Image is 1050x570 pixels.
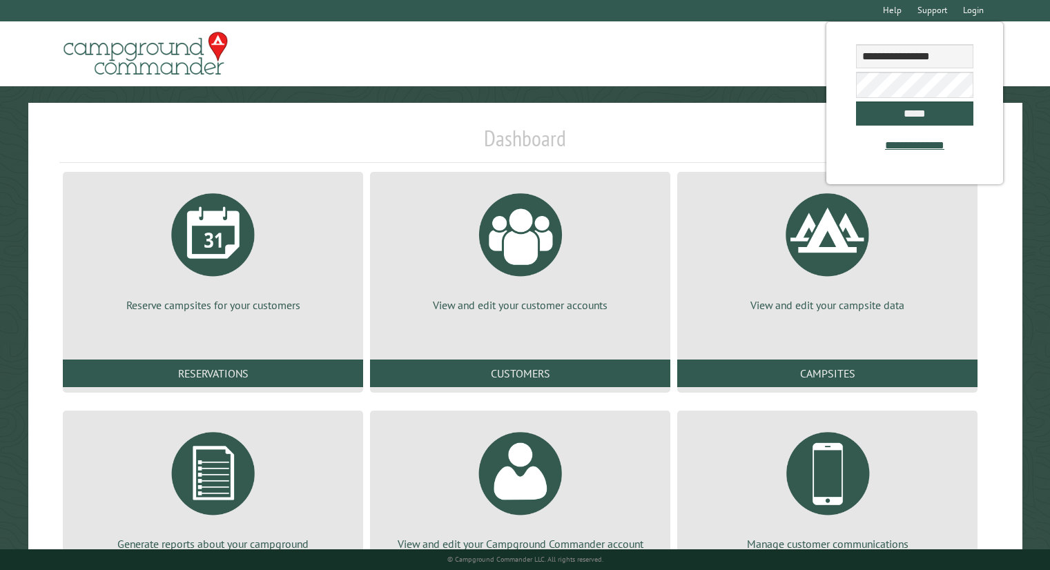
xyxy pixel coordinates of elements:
[59,27,232,81] img: Campground Commander
[677,360,978,387] a: Campsites
[694,183,961,313] a: View and edit your campsite data
[694,422,961,551] a: Manage customer communications
[79,183,347,313] a: Reserve campsites for your customers
[59,125,991,163] h1: Dashboard
[447,555,603,564] small: © Campground Commander LLC. All rights reserved.
[79,536,347,551] p: Generate reports about your campground
[694,536,961,551] p: Manage customer communications
[370,360,670,387] a: Customers
[387,422,654,551] a: View and edit your Campground Commander account
[79,422,347,551] a: Generate reports about your campground
[63,360,363,387] a: Reservations
[387,183,654,313] a: View and edit your customer accounts
[694,297,961,313] p: View and edit your campsite data
[387,297,654,313] p: View and edit your customer accounts
[387,536,654,551] p: View and edit your Campground Commander account
[79,297,347,313] p: Reserve campsites for your customers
